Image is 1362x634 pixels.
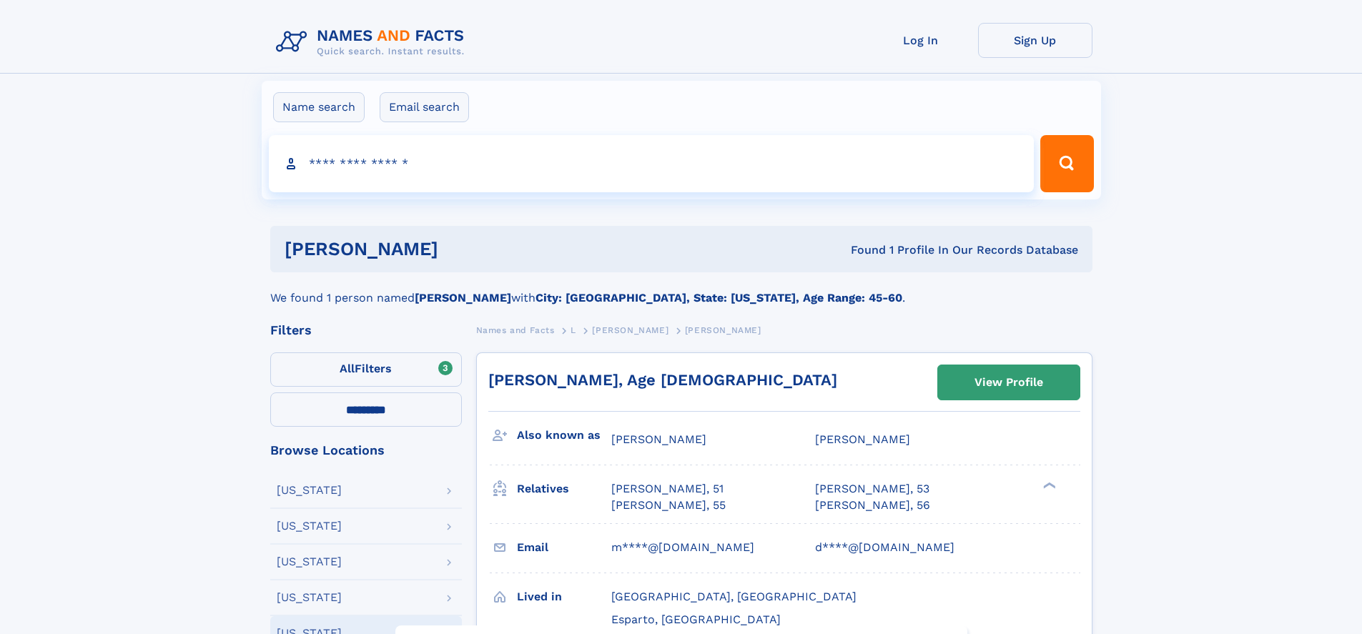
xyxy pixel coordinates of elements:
[571,321,576,339] a: L
[270,272,1092,307] div: We found 1 person named with .
[517,585,611,609] h3: Lived in
[611,613,781,626] span: Esparto, [GEOGRAPHIC_DATA]
[273,92,365,122] label: Name search
[1040,135,1093,192] button: Search Button
[415,291,511,304] b: [PERSON_NAME]
[277,520,342,532] div: [US_STATE]
[685,325,761,335] span: [PERSON_NAME]
[611,481,724,497] a: [PERSON_NAME], 51
[285,240,645,258] h1: [PERSON_NAME]
[815,481,929,497] a: [PERSON_NAME], 53
[536,291,902,304] b: City: [GEOGRAPHIC_DATA], State: [US_STATE], Age Range: 45-60
[611,497,726,513] a: [PERSON_NAME], 55
[270,352,462,387] label: Filters
[270,444,462,457] div: Browse Locations
[815,497,930,513] a: [PERSON_NAME], 56
[938,365,1080,400] a: View Profile
[517,423,611,447] h3: Also known as
[864,23,978,58] a: Log In
[592,321,668,339] a: [PERSON_NAME]
[978,23,1092,58] a: Sign Up
[974,366,1043,399] div: View Profile
[1040,481,1057,490] div: ❯
[644,242,1078,258] div: Found 1 Profile In Our Records Database
[517,477,611,501] h3: Relatives
[571,325,576,335] span: L
[476,321,555,339] a: Names and Facts
[277,485,342,496] div: [US_STATE]
[340,362,355,375] span: All
[277,592,342,603] div: [US_STATE]
[269,135,1035,192] input: search input
[270,23,476,61] img: Logo Names and Facts
[277,556,342,568] div: [US_STATE]
[592,325,668,335] span: [PERSON_NAME]
[611,590,857,603] span: [GEOGRAPHIC_DATA], [GEOGRAPHIC_DATA]
[517,535,611,560] h3: Email
[270,324,462,337] div: Filters
[815,432,910,446] span: [PERSON_NAME]
[611,432,706,446] span: [PERSON_NAME]
[380,92,469,122] label: Email search
[488,371,837,389] a: [PERSON_NAME], Age [DEMOGRAPHIC_DATA]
